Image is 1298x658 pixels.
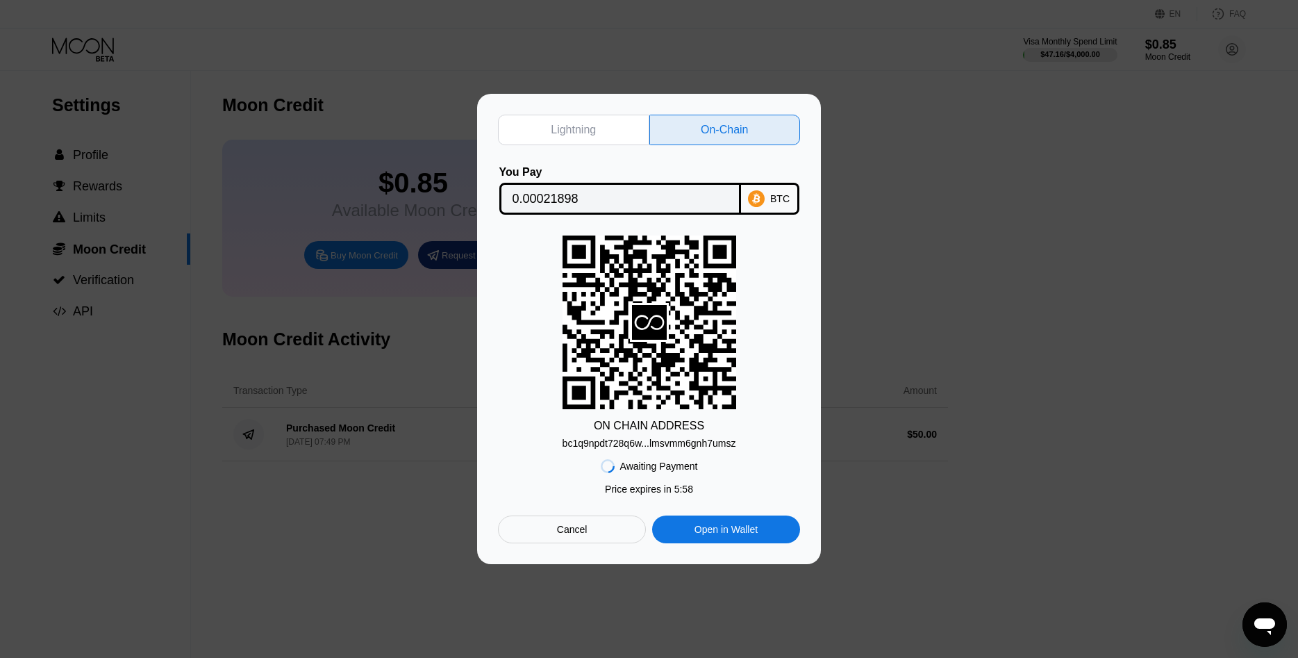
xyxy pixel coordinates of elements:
div: Awaiting Payment [620,461,698,472]
div: Cancel [498,516,646,543]
div: BTC [770,193,790,204]
div: Price expires in [605,484,693,495]
div: Cancel [557,523,588,536]
div: You Pay [499,166,741,179]
div: You PayBTC [498,166,800,215]
div: On-Chain [649,115,801,145]
iframe: Knapp för att öppna meddelandefönstret [1242,602,1287,647]
div: Open in Wallet [652,516,800,543]
div: Lightning [551,123,596,137]
div: Open in Wallet [694,523,758,536]
div: bc1q9npdt728q6w...lmsvmm6gnh7umsz [563,438,736,449]
div: Lightning [498,115,649,145]
div: ON CHAIN ADDRESS [594,420,704,432]
span: 5 : 58 [674,484,693,495]
div: bc1q9npdt728q6w...lmsvmm6gnh7umsz [563,432,736,449]
div: On-Chain [701,123,748,137]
